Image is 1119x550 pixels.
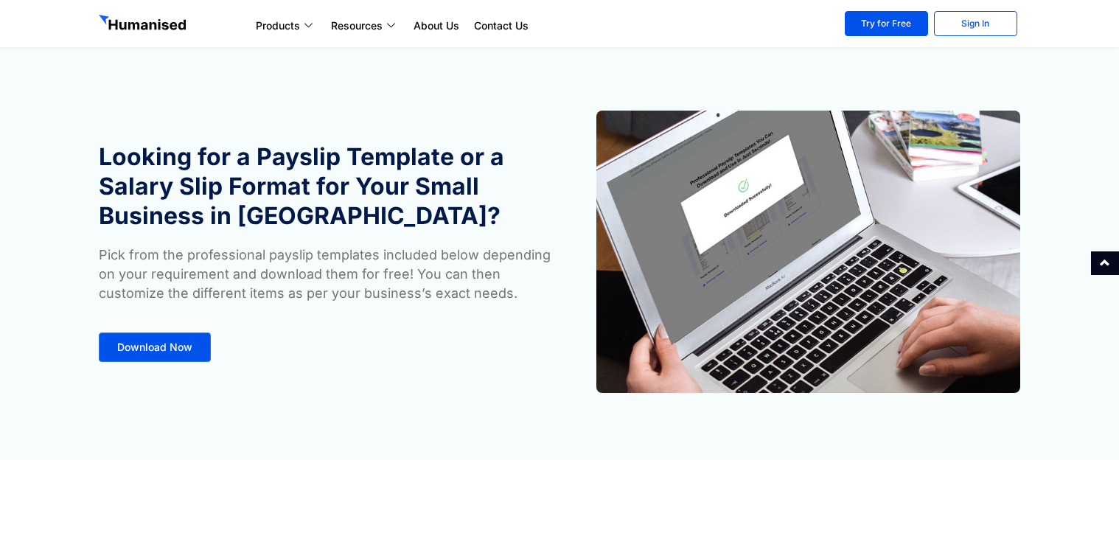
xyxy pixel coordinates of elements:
[467,17,536,35] a: Contact Us
[99,246,552,303] p: Pick from the professional payslip templates included below depending on your requirement and dow...
[406,17,467,35] a: About Us
[248,17,324,35] a: Products
[99,333,211,362] a: Download Now
[99,142,552,231] h1: Looking for a Payslip Template or a Salary Slip Format for Your Small Business in [GEOGRAPHIC_DATA]?
[324,17,406,35] a: Resources
[845,11,928,36] a: Try for Free
[99,15,189,34] img: GetHumanised Logo
[934,11,1017,36] a: Sign In
[117,342,192,352] span: Download Now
